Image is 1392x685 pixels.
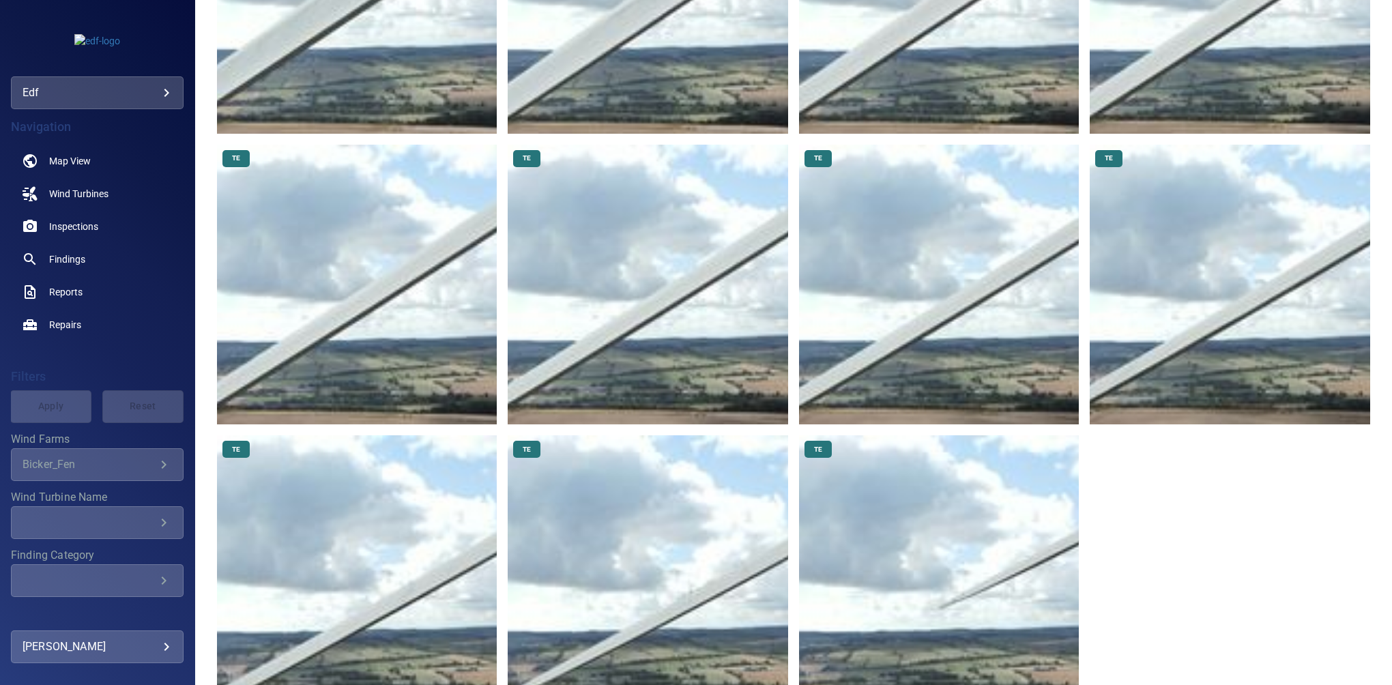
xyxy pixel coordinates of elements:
[11,276,184,308] a: reports noActive
[11,243,184,276] a: findings noActive
[11,210,184,243] a: inspections noActive
[1097,154,1121,163] span: TE
[224,154,248,163] span: TE
[11,308,184,341] a: repairs noActive
[11,608,184,619] label: Finding Type
[11,448,184,481] div: Wind Farms
[49,318,81,332] span: Repairs
[11,564,184,597] div: Finding Category
[514,445,539,454] span: TE
[49,220,98,233] span: Inspections
[23,82,172,104] div: edf
[23,458,156,471] div: Bicker_Fen
[49,154,91,168] span: Map View
[806,445,830,454] span: TE
[11,550,184,561] label: Finding Category
[11,76,184,109] div: edf
[11,120,184,134] h4: Navigation
[23,636,172,658] div: [PERSON_NAME]
[11,434,184,445] label: Wind Farms
[74,34,120,48] img: edf-logo
[224,445,248,454] span: TE
[11,145,184,177] a: map noActive
[11,177,184,210] a: windturbines noActive
[514,154,539,163] span: TE
[11,506,184,539] div: Wind Turbine Name
[49,252,85,266] span: Findings
[806,154,830,163] span: TE
[49,285,83,299] span: Reports
[11,370,184,383] h4: Filters
[11,492,184,503] label: Wind Turbine Name
[49,187,108,201] span: Wind Turbines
